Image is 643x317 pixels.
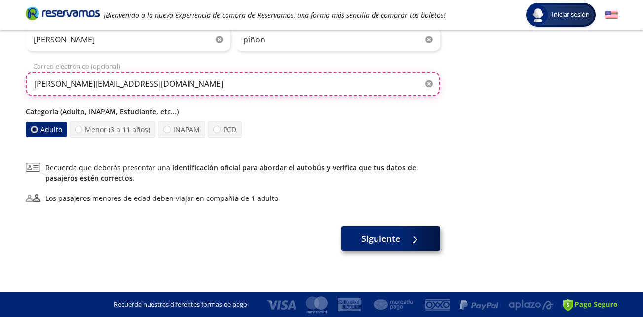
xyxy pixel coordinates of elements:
[548,10,594,20] span: Iniciar sesión
[104,10,446,20] em: ¡Bienvenido a la nueva experiencia de compra de Reservamos, una forma más sencilla de comprar tus...
[361,232,400,245] span: Siguiente
[45,193,278,203] div: Los pasajeros menores de edad deben viajar en compañía de 1 adulto
[70,121,155,138] label: Menor (3 a 11 años)
[26,6,100,24] a: Brand Logo
[114,300,247,310] p: Recuerda nuestras diferentes formas de pago
[26,27,230,52] input: Nombre (s)
[25,122,67,137] label: Adulto
[45,163,416,183] a: identificación oficial para abordar el autobús y verifica que tus datos de pasajeros estén correc...
[208,121,242,138] label: PCD
[26,106,440,117] p: Categoría (Adulto, INAPAM, Estudiante, etc...)
[26,72,440,96] input: Correo electrónico (opcional)
[158,121,205,138] label: INAPAM
[235,27,440,52] input: Apellido Paterno
[341,226,440,251] button: Siguiente
[605,9,618,21] button: English
[45,162,440,183] span: Recuerda que deberás presentar una
[26,6,100,21] i: Brand Logo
